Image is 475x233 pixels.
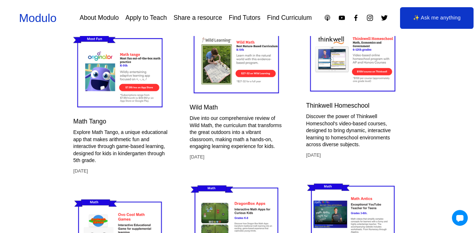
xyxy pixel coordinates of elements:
a: Apply to Teach [125,12,167,24]
time: [DATE] [73,168,88,174]
time: [DATE] [306,152,321,158]
a: Find Tutors [229,12,261,24]
a: Modulo [19,12,57,24]
a: Math Tango [73,118,106,125]
a: Share a resource [173,12,222,24]
a: Wild Math [190,104,218,111]
p: Dive into our comprehensive review of Wild Math, the curriculum that transforms the great outdoor... [190,115,284,150]
img: Math Tango [73,33,168,112]
a: Find Curriculum [267,12,312,24]
time: [DATE] [190,154,204,160]
img: Wild Math [190,19,284,98]
a: Facebook [352,14,360,22]
a: Twitter [381,14,388,22]
p: Explore Math Tango, a unique educational app that makes arithmetic fun and interactive through ga... [73,129,168,164]
p: Discover the power of Thinkwell Homeschool's video-based courses, designed to bring dynamic, inte... [306,113,401,148]
a: YouTube [338,14,346,22]
a: ✨ Ask me anything [400,7,474,29]
img: Thinkwell Homeschool [306,17,401,97]
a: Apple Podcasts [324,14,331,22]
a: Instagram [366,14,374,22]
a: About Modulo [80,12,119,24]
a: Thinkwell Homeschool [306,102,369,109]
